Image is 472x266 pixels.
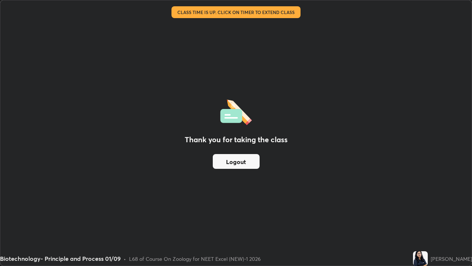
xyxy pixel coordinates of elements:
div: L68 of Course On Zoology for NEET Excel (NEW)-1 2026 [129,255,261,263]
div: • [124,255,126,263]
button: Logout [213,154,260,169]
div: [PERSON_NAME] [431,255,472,263]
img: offlineFeedback.1438e8b3.svg [220,97,252,125]
h2: Thank you for taking the class [185,134,288,145]
img: c5c1c0953fab4165a3d8556d5a9fe923.jpg [413,251,428,266]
